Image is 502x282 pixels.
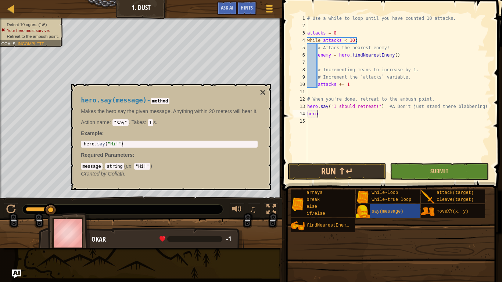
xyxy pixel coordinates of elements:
[131,119,145,125] span: Takes
[260,87,266,98] button: ×
[293,44,307,51] div: 5
[81,119,130,125] span: .
[430,167,448,175] span: Submit
[241,4,253,11] span: Hints
[230,203,244,218] button: Adjust volume
[221,4,233,11] span: Ask AI
[7,22,47,27] span: Defeat 10 ogres. (1/6)
[293,51,307,59] div: 6
[1,28,59,33] li: Your hero must survive.
[217,1,237,15] button: Ask AI
[291,219,305,233] img: portrait.png
[4,203,18,218] button: Ctrl + P: Play
[248,203,261,218] button: ♫
[81,130,104,136] strong: :
[437,197,474,202] span: cleave(target)
[372,209,403,214] span: say(message)
[372,190,398,195] span: while-loop
[112,119,129,126] code: "say"
[134,163,150,170] code: "Hi!"
[103,163,105,169] span: :
[81,162,258,170] div: ( )
[421,205,435,219] img: portrait.png
[105,163,124,170] code: string
[293,81,307,88] div: 10
[145,119,148,125] span: :
[293,15,307,22] div: 1
[226,234,231,243] span: -1
[293,117,307,125] div: 15
[81,171,108,177] span: Granted by
[250,204,257,215] span: ♫
[81,97,258,104] h4: -
[372,197,411,202] span: while-true loop
[148,119,153,126] code: 1
[133,152,135,158] span: :
[293,110,307,117] div: 14
[293,88,307,95] div: 11
[293,37,307,44] div: 4
[7,34,59,39] span: Retreat to the ambush point.
[306,211,325,216] span: if/else
[81,130,102,136] span: Example
[7,28,50,33] span: Your hero must survive.
[356,205,370,219] img: portrait.png
[390,163,488,180] button: Submit
[81,108,258,115] p: Makes the hero say the given message. Anything within 20 meters will hear it.
[110,119,112,125] span: :
[131,163,134,169] span: :
[48,213,90,253] img: thang_avatar_frame.png
[130,119,157,125] span: s.
[264,203,279,218] button: Toggle fullscreen
[356,190,370,204] img: portrait.png
[95,119,110,125] span: name
[151,98,169,104] code: method
[1,33,59,39] li: Retreat to the ambush point.
[291,197,305,211] img: portrait.png
[306,204,317,209] span: else
[293,73,307,81] div: 9
[81,152,133,158] span: Required Parameters
[288,163,386,180] button: Run ⇧↵
[15,41,18,46] span: :
[437,190,474,195] span: attack(target)
[126,163,132,169] span: ex
[12,270,21,278] button: Ask AI
[18,41,44,46] span: Incomplete
[159,236,231,242] div: health: -1 / 11
[306,223,354,228] span: findNearestEnemy()
[81,97,147,104] span: hero.say(message)
[306,190,322,195] span: arrays
[437,209,468,214] span: moveXY(x, y)
[306,197,320,202] span: break
[92,235,237,244] div: Okar
[293,22,307,29] div: 2
[293,103,307,110] div: 13
[81,119,95,125] span: Action
[293,95,307,103] div: 12
[81,171,125,177] em: Goliath.
[293,29,307,37] div: 3
[421,190,435,204] img: portrait.png
[293,66,307,73] div: 8
[1,22,59,28] li: Defeat 10 ogres.
[293,59,307,66] div: 7
[1,41,15,46] span: Goals
[260,1,279,19] button: Show game menu
[81,163,103,170] code: message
